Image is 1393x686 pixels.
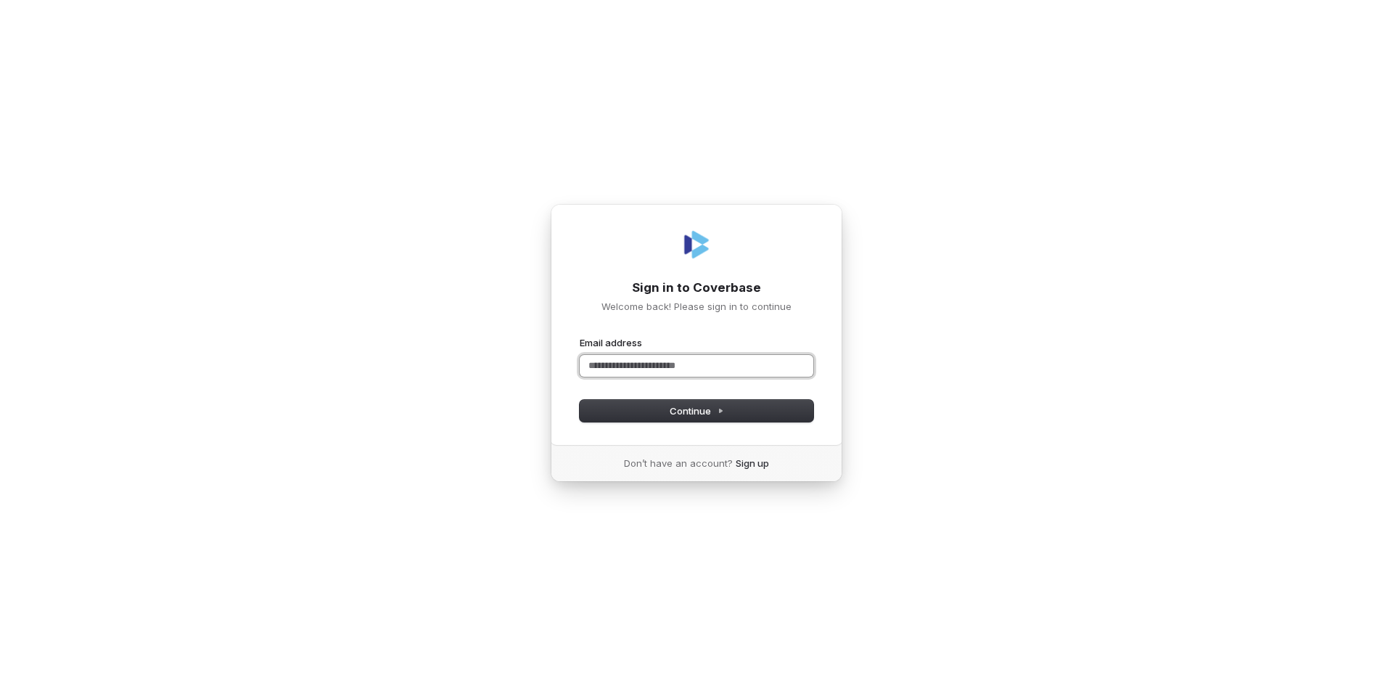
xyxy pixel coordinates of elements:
h1: Sign in to Coverbase [580,279,813,297]
a: Sign up [736,457,769,470]
button: Continue [580,400,813,422]
img: Coverbase [679,227,714,262]
span: Don’t have an account? [624,457,733,470]
label: Email address [580,336,642,349]
span: Continue [670,404,724,417]
p: Welcome back! Please sign in to continue [580,300,813,313]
